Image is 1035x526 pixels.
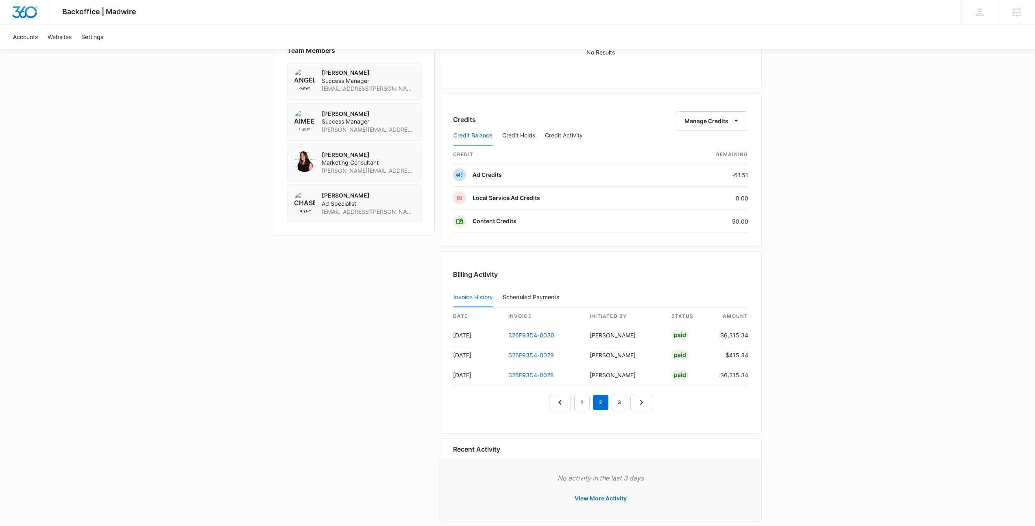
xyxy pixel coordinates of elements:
[322,167,414,175] span: [PERSON_NAME][EMAIL_ADDRESS][PERSON_NAME][DOMAIN_NAME]
[294,191,315,213] img: Chase Hawkinson
[453,126,492,146] button: Credit Balance
[545,126,583,146] button: Credit Activity
[676,111,748,131] button: Manage Credits
[453,325,502,345] td: [DATE]
[714,345,748,365] td: $415.34
[8,24,43,49] a: Accounts
[322,117,414,126] span: Success Manager
[473,217,516,225] p: Content Credits
[76,24,108,49] a: Settings
[453,288,493,307] button: Invoice History
[714,325,748,345] td: $6,315.34
[322,159,414,167] span: Marketing Consultant
[583,365,665,385] td: [PERSON_NAME]
[294,110,315,131] img: Aimee Lee
[662,187,748,210] td: 0.00
[583,308,665,325] th: Initiated By
[473,194,540,202] p: Local Service Ad Credits
[453,444,500,454] h6: Recent Activity
[453,473,748,483] p: No activity in the last 3 days
[453,115,476,124] h3: Credits
[322,126,414,134] span: [PERSON_NAME][EMAIL_ADDRESS][PERSON_NAME][DOMAIN_NAME]
[671,350,689,360] div: Paid
[287,46,335,55] span: Team Members
[473,171,502,179] p: Ad Credits
[662,163,748,187] td: -61.51
[62,7,136,16] span: Backoffice | Madwire
[574,395,590,410] a: Page 1
[453,345,502,365] td: [DATE]
[294,69,315,90] img: Angelis Torres
[294,151,315,172] img: Elizabeth Berndt
[322,69,414,77] p: [PERSON_NAME]
[322,110,414,118] p: [PERSON_NAME]
[322,208,414,216] span: [EMAIL_ADDRESS][PERSON_NAME][DOMAIN_NAME]
[508,372,554,378] a: 326F93D4-0028
[583,345,665,365] td: [PERSON_NAME]
[508,332,554,339] a: 326F93D4-0030
[593,395,608,410] em: 2
[671,370,689,380] div: Paid
[714,365,748,385] td: $6,315.34
[503,294,562,300] div: Scheduled Payments
[322,77,414,85] span: Success Manager
[508,352,554,359] a: 326F93D4-0029
[665,308,714,325] th: status
[662,210,748,233] td: 50.00
[662,146,748,163] th: Remaining
[549,395,652,410] nav: Pagination
[43,24,76,49] a: Websites
[453,270,748,279] h3: Billing Activity
[453,48,748,57] p: No Results
[714,308,748,325] th: amount
[453,146,662,163] th: credit
[453,308,502,325] th: date
[567,489,635,508] button: View More Activity
[583,325,665,345] td: [PERSON_NAME]
[322,200,414,208] span: Ad Specialist
[453,365,502,385] td: [DATE]
[549,395,571,410] a: Previous Page
[322,151,414,159] p: [PERSON_NAME]
[612,395,627,410] a: Page 3
[502,308,584,325] th: invoice
[630,395,652,410] a: Next Page
[322,191,414,200] p: [PERSON_NAME]
[502,126,535,146] button: Credit Holds
[322,85,414,93] span: [EMAIL_ADDRESS][PERSON_NAME][DOMAIN_NAME]
[671,330,689,340] div: Paid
